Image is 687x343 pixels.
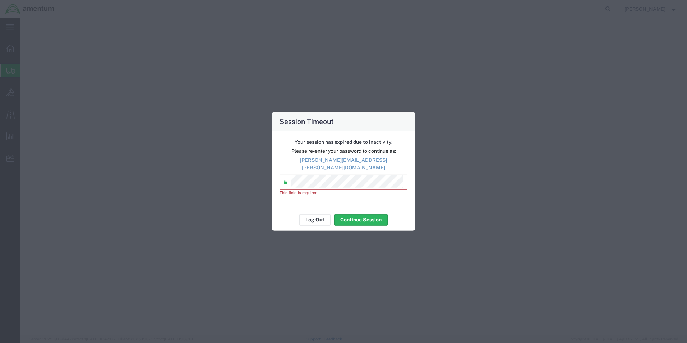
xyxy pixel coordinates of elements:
button: Continue Session [334,214,388,225]
p: [PERSON_NAME][EMAIL_ADDRESS][PERSON_NAME][DOMAIN_NAME] [280,156,407,171]
div: This field is required [280,190,407,196]
h4: Session Timeout [280,116,334,127]
p: Please re-enter your password to continue as: [280,147,407,155]
p: Your session has expired due to inactivity. [280,138,407,146]
button: Log Out [299,214,331,225]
